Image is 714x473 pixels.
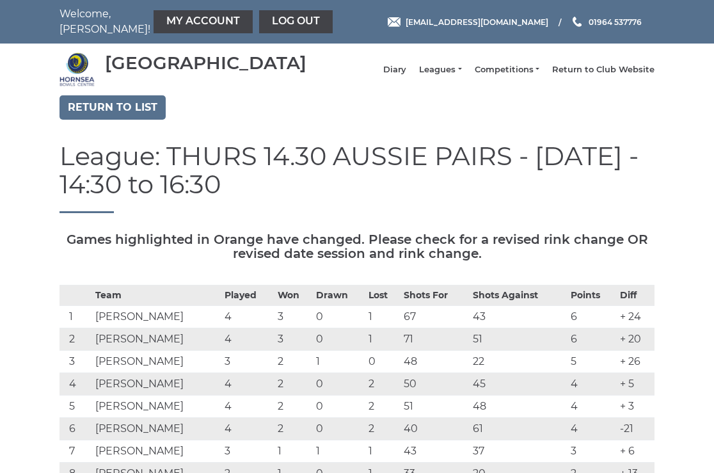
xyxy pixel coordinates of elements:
[274,351,313,373] td: 2
[274,328,313,351] td: 3
[274,418,313,440] td: 2
[59,440,92,463] td: 7
[401,285,470,306] th: Shots For
[59,142,654,213] h1: League: THURS 14.30 AUSSIE PAIRS - [DATE] - 14:30 to 16:30
[406,17,548,26] span: [EMAIL_ADDRESS][DOMAIN_NAME]
[59,351,92,373] td: 3
[313,418,365,440] td: 0
[221,306,274,328] td: 4
[92,373,222,396] td: [PERSON_NAME]
[92,306,222,328] td: [PERSON_NAME]
[419,64,461,76] a: Leagues
[92,328,222,351] td: [PERSON_NAME]
[589,17,642,26] span: 01964 537776
[59,328,92,351] td: 2
[571,16,642,28] a: Phone us 01964 537776
[365,440,401,463] td: 1
[313,328,365,351] td: 0
[617,418,654,440] td: -21
[567,373,617,396] td: 4
[567,285,617,306] th: Points
[567,396,617,418] td: 4
[567,440,617,463] td: 3
[274,306,313,328] td: 3
[567,306,617,328] td: 6
[470,328,567,351] td: 51
[59,418,92,440] td: 6
[365,285,401,306] th: Lost
[59,52,95,87] img: Hornsea Bowls Centre
[383,64,406,76] a: Diary
[221,418,274,440] td: 4
[567,328,617,351] td: 6
[365,328,401,351] td: 1
[313,351,365,373] td: 1
[59,373,92,396] td: 4
[313,306,365,328] td: 0
[365,396,401,418] td: 2
[617,285,654,306] th: Diff
[105,53,306,73] div: [GEOGRAPHIC_DATA]
[470,306,567,328] td: 43
[221,328,274,351] td: 4
[92,418,222,440] td: [PERSON_NAME]
[567,351,617,373] td: 5
[59,232,654,261] h5: Games highlighted in Orange have changed. Please check for a revised rink change OR revised date ...
[475,64,539,76] a: Competitions
[470,440,567,463] td: 37
[154,10,253,33] a: My Account
[92,396,222,418] td: [PERSON_NAME]
[401,351,470,373] td: 48
[221,373,274,396] td: 4
[59,306,92,328] td: 1
[617,306,654,328] td: + 24
[313,285,365,306] th: Drawn
[221,396,274,418] td: 4
[470,396,567,418] td: 48
[221,351,274,373] td: 3
[470,373,567,396] td: 45
[274,373,313,396] td: 2
[59,6,296,37] nav: Welcome, [PERSON_NAME]!
[365,351,401,373] td: 0
[365,418,401,440] td: 2
[470,285,567,306] th: Shots Against
[313,373,365,396] td: 0
[617,328,654,351] td: + 20
[470,351,567,373] td: 22
[388,16,548,28] a: Email [EMAIL_ADDRESS][DOMAIN_NAME]
[617,351,654,373] td: + 26
[567,418,617,440] td: 4
[313,440,365,463] td: 1
[221,285,274,306] th: Played
[401,440,470,463] td: 43
[401,306,470,328] td: 67
[274,396,313,418] td: 2
[92,285,222,306] th: Team
[92,440,222,463] td: [PERSON_NAME]
[59,95,166,120] a: Return to list
[92,351,222,373] td: [PERSON_NAME]
[552,64,654,76] a: Return to Club Website
[313,396,365,418] td: 0
[401,373,470,396] td: 50
[470,418,567,440] td: 61
[274,285,313,306] th: Won
[365,373,401,396] td: 2
[365,306,401,328] td: 1
[388,17,401,27] img: Email
[274,440,313,463] td: 1
[617,440,654,463] td: + 6
[401,328,470,351] td: 71
[259,10,333,33] a: Log out
[401,396,470,418] td: 51
[573,17,582,27] img: Phone us
[59,396,92,418] td: 5
[617,373,654,396] td: + 5
[401,418,470,440] td: 40
[221,440,274,463] td: 3
[617,396,654,418] td: + 3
